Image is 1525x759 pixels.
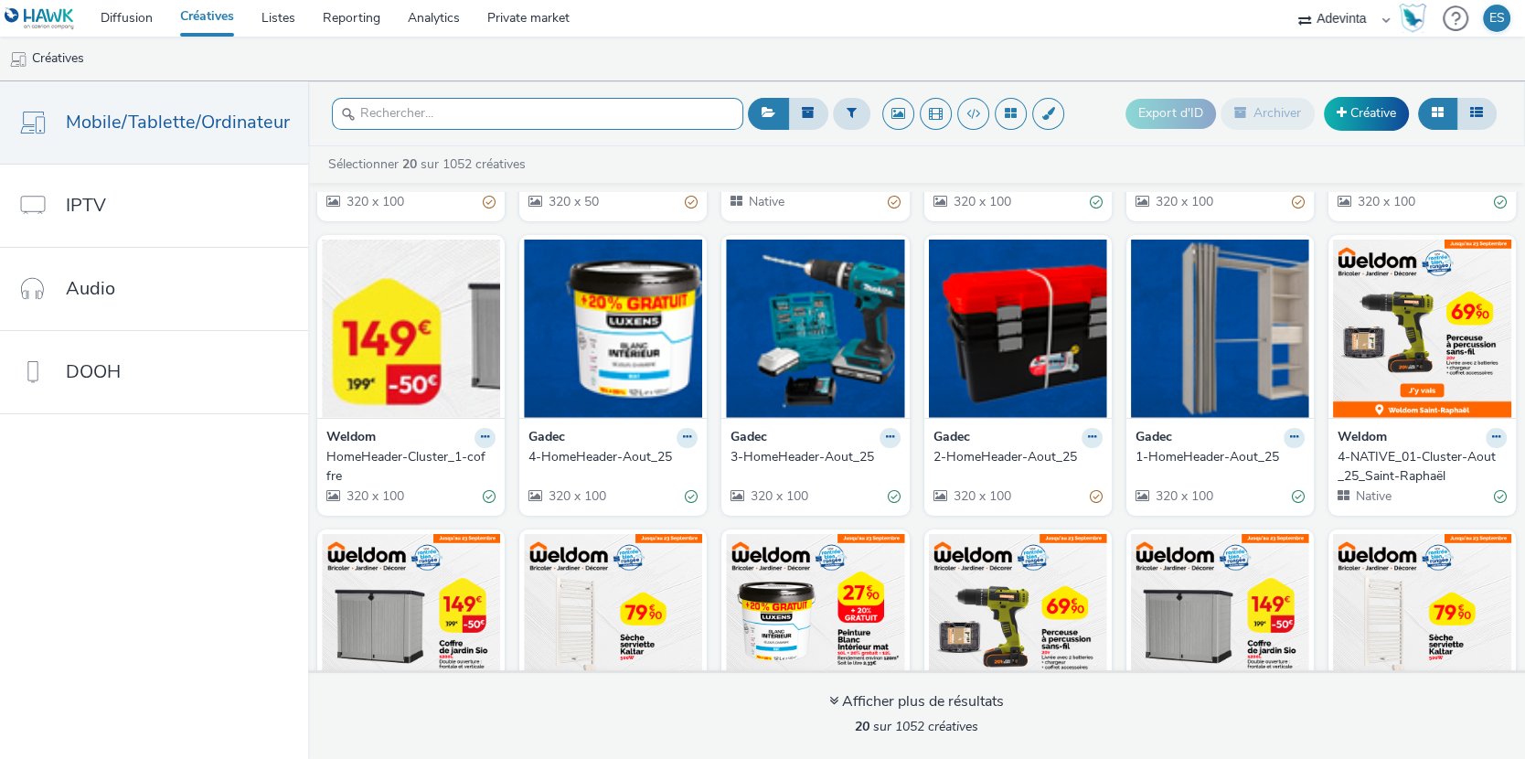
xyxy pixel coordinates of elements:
img: 4-NATIVE_01-Cluster-Aout_25_Saint-Raphaël visual [1333,240,1511,418]
div: 4-HomeHeader-Aout_25 [528,448,690,466]
img: mobile [9,50,27,69]
span: sur 1052 créatives [855,718,978,735]
span: 320 x 50 [547,193,599,210]
strong: 20 [855,718,869,735]
div: Afficher plus de résultats [829,691,1004,712]
div: 2-HomeHeader-Aout_25 [933,448,1095,466]
strong: Gadec [1136,428,1172,449]
span: 320 x 100 [1154,193,1213,210]
div: Valide [685,487,698,507]
img: undefined Logo [5,7,75,30]
button: Archiver [1221,98,1315,129]
div: Partiellement valide [483,193,496,212]
span: DOOH [66,358,121,385]
span: Audio [66,275,115,302]
div: Partiellement valide [888,193,901,212]
img: 3-NATIVE_01-Cluster-Aout_25_Saint-Raphaël visual [322,534,500,712]
img: 4-NATIVE_01-Cluster-Aout_25_Fréjus visual [929,534,1107,712]
span: 320 x 100 [1154,487,1213,505]
a: Hawk Academy [1399,4,1434,33]
div: 1-HomeHeader-Aout_25 [1136,448,1297,466]
input: Rechercher... [332,98,743,130]
img: 3-HomeHeader-Aout_25 visual [726,240,904,418]
span: 320 x 100 [749,487,808,505]
div: Valide [1494,487,1507,507]
span: 320 x 100 [547,487,606,505]
div: Valide [1292,487,1305,507]
strong: Weldom [326,428,376,449]
strong: Weldom [1338,428,1387,449]
span: 320 x 100 [952,193,1011,210]
span: 320 x 100 [345,193,404,210]
a: 1-HomeHeader-Aout_25 [1136,448,1305,466]
a: 4-HomeHeader-Aout_25 [528,448,698,466]
button: Grille [1418,98,1457,129]
a: 4-NATIVE_01-Cluster-Aout_25_Saint-Raphaël [1338,448,1507,486]
span: Mobile/Tablette/Ordinateur [66,109,290,135]
div: Valide [1090,193,1103,212]
div: Partiellement valide [1292,193,1305,212]
strong: Gadec [933,428,970,449]
a: HomeHeader-Cluster_1-coffre [326,448,496,486]
span: IPTV [66,192,106,219]
span: 320 x 100 [1356,193,1415,210]
img: 3-NATIVE_01-Cluster-Aout_25_Fréjus visual [1131,534,1309,712]
button: Export d'ID [1125,99,1216,128]
div: HomeHeader-Cluster_1-coffre [326,448,488,486]
span: 320 x 100 [952,487,1011,505]
div: ES [1489,5,1505,32]
img: 1-NATIVE_01-Cluster-Aout_25_Saint-Raphaël visual [726,534,904,712]
div: 4-NATIVE_01-Cluster-Aout_25_Saint-Raphaël [1338,448,1499,486]
a: 2-HomeHeader-Aout_25 [933,448,1103,466]
strong: 20 [402,155,417,173]
img: 2-HomeHeader-Aout_25 visual [929,240,1107,418]
a: Créative [1324,97,1409,130]
div: 3-HomeHeader-Aout_25 [731,448,892,466]
img: Hawk Academy [1399,4,1426,33]
a: 3-HomeHeader-Aout_25 [731,448,900,466]
img: 2-NATIVE_01-Cluster-Aout_25_Saint-Raphaël visual [524,534,702,712]
strong: Gadec [528,428,565,449]
button: Liste [1456,98,1497,129]
div: Valide [483,487,496,507]
img: HomeHeader-Cluster_1-coffre visual [322,240,500,418]
div: Partiellement valide [1090,487,1103,507]
img: 4-HomeHeader-Aout_25 visual [524,240,702,418]
a: Sélectionner sur 1052 créatives [326,155,533,173]
span: 320 x 100 [345,487,404,505]
strong: Gadec [731,428,767,449]
div: Valide [1494,193,1507,212]
div: Partiellement valide [685,193,698,212]
img: 1-HomeHeader-Aout_25 visual [1131,240,1309,418]
span: Native [747,193,784,210]
div: Valide [888,487,901,507]
span: Native [1354,487,1392,505]
img: 2-NATIVE_01-Cluster-Aout_25_Fréjus visual [1333,534,1511,712]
